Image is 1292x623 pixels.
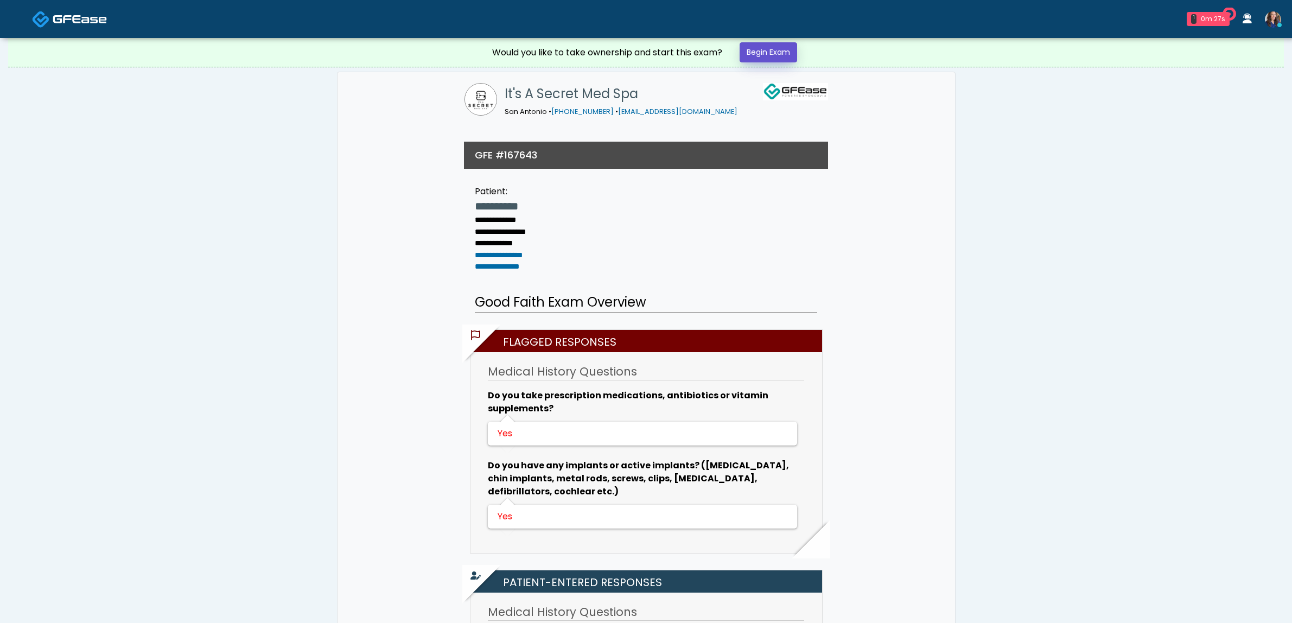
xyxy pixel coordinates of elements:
div: 0m 27s [1201,14,1225,24]
img: It's A Secret Med Spa [464,83,497,116]
h1: It's A Secret Med Spa [505,83,737,105]
a: [EMAIL_ADDRESS][DOMAIN_NAME] [618,107,737,116]
div: Would you like to take ownership and start this exam? [492,46,722,59]
img: Docovia [53,14,107,24]
h3: Medical History Questions [488,604,804,621]
h2: Patient-entered Responses [476,570,822,593]
img: Docovia [32,10,50,28]
span: • [615,107,618,116]
h2: Good Faith Exam Overview [475,293,817,313]
img: GFEase Logo [763,83,828,100]
div: Patient: [475,185,548,198]
a: [PHONE_NUMBER] [551,107,614,116]
a: Begin Exam [740,42,797,62]
img: Kristin Adams [1265,11,1281,28]
a: Docovia [32,1,107,36]
small: San Antonio [505,107,737,116]
h2: Flagged Responses [476,330,822,352]
a: 1 0m 27s [1180,8,1236,30]
span: • [549,107,551,116]
h3: Medical History Questions [488,364,804,380]
div: Yes [498,427,785,440]
b: Do you take prescription medications, antibiotics or vitamin supplements? [488,389,768,415]
h3: GFE #167643 [475,148,537,162]
div: 1 [1191,14,1196,24]
div: Yes [498,510,785,523]
b: Do you have any implants or active implants? ([MEDICAL_DATA], chin implants, metal rods, screws, ... [488,459,789,498]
